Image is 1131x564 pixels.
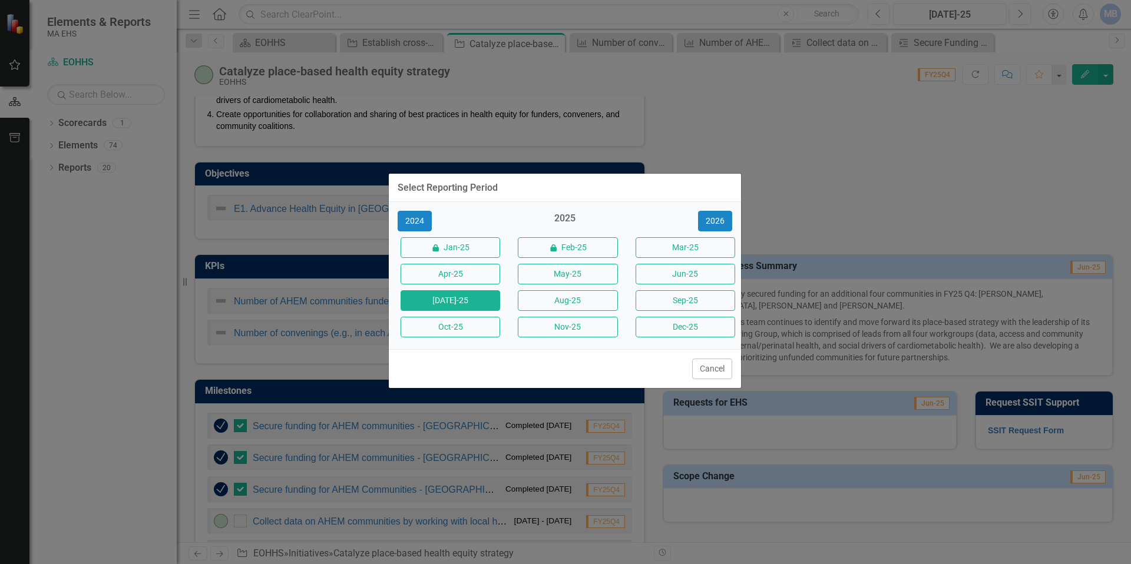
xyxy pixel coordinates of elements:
button: 2026 [698,211,732,231]
button: 2024 [398,211,432,231]
button: Sep-25 [636,290,735,311]
button: Apr-25 [401,264,500,284]
button: Feb-25 [518,237,617,258]
button: Aug-25 [518,290,617,311]
button: Mar-25 [636,237,735,258]
button: Jun-25 [636,264,735,284]
div: Select Reporting Period [398,183,498,193]
button: Oct-25 [401,317,500,337]
button: Nov-25 [518,317,617,337]
div: 2025 [515,212,614,231]
button: May-25 [518,264,617,284]
button: Jan-25 [401,237,500,258]
button: Dec-25 [636,317,735,337]
button: [DATE]-25 [401,290,500,311]
button: Cancel [692,359,732,379]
